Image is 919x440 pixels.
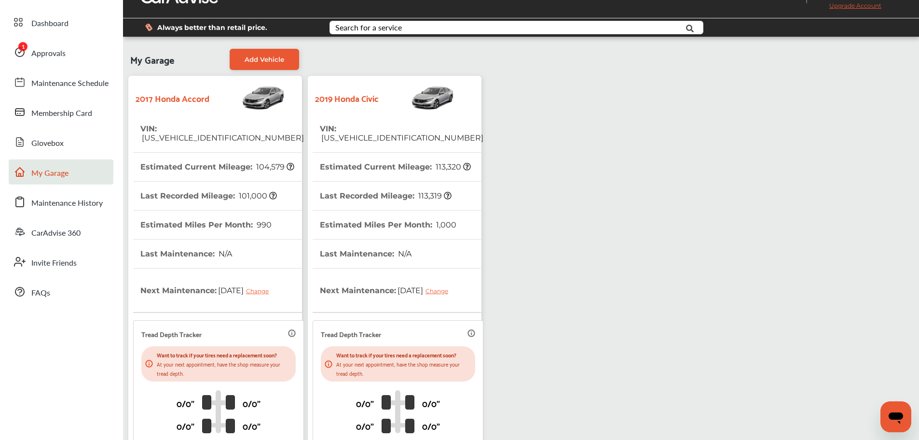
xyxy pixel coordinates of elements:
div: Change [246,287,274,295]
span: Always better than retail price. [157,24,267,31]
th: Estimated Miles Per Month : [320,211,456,239]
p: Want to track if your tires need a replacement soon? [336,350,471,359]
span: 1,000 [435,220,456,229]
span: N/A [397,249,411,258]
p: 0/0" [243,396,261,411]
div: Change [425,287,453,295]
p: Tread Depth Tracker [141,328,202,340]
img: Vehicle [379,81,455,114]
p: 0/0" [243,418,261,433]
p: 0/0" [356,418,374,433]
span: 104,579 [255,162,294,171]
p: Tread Depth Tracker [321,328,381,340]
img: tire_track_logo.b900bcbc.svg [202,390,235,433]
strong: 2019 Honda Civic [315,90,379,105]
span: 101,000 [237,191,277,200]
a: Maintenance Schedule [9,70,113,95]
th: Last Maintenance : [140,240,232,268]
iframe: Button to launch messaging window [880,401,911,432]
th: Estimated Current Mileage : [140,153,294,181]
th: Estimated Miles Per Month : [140,211,272,239]
span: [DATE] [217,278,276,302]
span: Upgrade Account [815,2,881,14]
p: 0/0" [177,418,194,433]
span: Approvals [31,47,66,60]
span: 990 [255,220,272,229]
th: VIN : [140,114,304,152]
th: Next Maintenance : [140,269,276,312]
th: Last Recorded Mileage : [320,182,452,210]
span: CarAdvise 360 [31,227,81,240]
th: Last Maintenance : [320,240,411,268]
p: At your next appointment, have the shop measure your tread depth. [336,359,471,378]
span: Invite Friends [31,257,77,270]
div: Search for a service [335,24,402,31]
th: Estimated Current Mileage : [320,153,471,181]
a: Dashboard [9,10,113,35]
p: 0/0" [422,396,440,411]
th: Last Recorded Mileage : [140,182,277,210]
a: Add Vehicle [230,49,299,70]
span: Maintenance History [31,197,103,210]
a: Approvals [9,40,113,65]
img: tire_track_logo.b900bcbc.svg [382,390,414,433]
span: My Garage [31,167,69,180]
img: Vehicle [209,81,286,114]
a: Maintenance History [9,189,113,214]
th: Next Maintenance : [320,269,455,312]
span: [DATE] [396,278,455,302]
a: CarAdvise 360 [9,219,113,244]
span: Glovebox [31,137,64,150]
a: Membership Card [9,99,113,125]
span: [US_VEHICLE_IDENTIFICATION_NUMBER] [140,133,304,142]
strong: 2017 Honda Accord [136,90,209,105]
p: 0/0" [422,418,440,433]
span: 113,319 [417,191,452,200]
a: Invite Friends [9,249,113,274]
span: N/A [217,249,232,258]
p: 0/0" [177,396,194,411]
p: 0/0" [356,396,374,411]
a: My Garage [9,159,113,185]
span: 113,320 [434,162,471,171]
span: Add Vehicle [245,56,284,63]
span: My Garage [130,49,174,70]
p: At your next appointment, have the shop measure your tread depth. [157,359,292,378]
span: FAQs [31,287,50,299]
span: [US_VEHICLE_IDENTIFICATION_NUMBER] [320,133,483,142]
span: Dashboard [31,17,69,30]
th: VIN : [320,114,483,152]
p: Want to track if your tires need a replacement soon? [157,350,292,359]
img: dollor_label_vector.a70140d1.svg [145,23,152,31]
a: Glovebox [9,129,113,155]
span: Membership Card [31,107,92,120]
a: FAQs [9,279,113,304]
span: Maintenance Schedule [31,77,109,90]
